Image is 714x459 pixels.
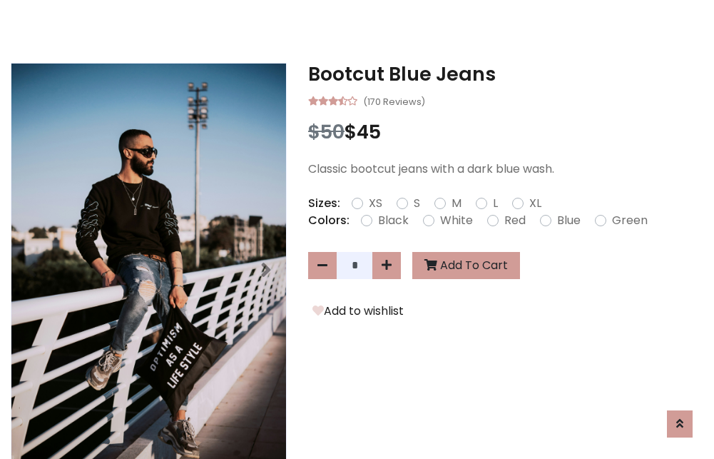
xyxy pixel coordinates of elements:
p: Colors: [308,212,350,229]
label: XL [529,195,541,212]
label: Red [504,212,526,229]
p: Classic bootcut jeans with a dark blue wash. [308,161,703,178]
span: $50 [308,118,345,145]
h3: Bootcut Blue Jeans [308,63,703,86]
label: M [452,195,461,212]
small: (170 Reviews) [363,92,425,109]
label: Blue [557,212,581,229]
label: XS [369,195,382,212]
h3: $ [308,121,703,143]
button: Add to wishlist [308,302,408,321]
p: Sizes: [308,195,340,212]
label: L [493,195,498,212]
label: White [440,212,473,229]
span: 45 [357,118,381,145]
button: Add To Cart [412,252,520,279]
label: Green [612,212,648,229]
label: S [414,195,420,212]
label: Black [378,212,409,229]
